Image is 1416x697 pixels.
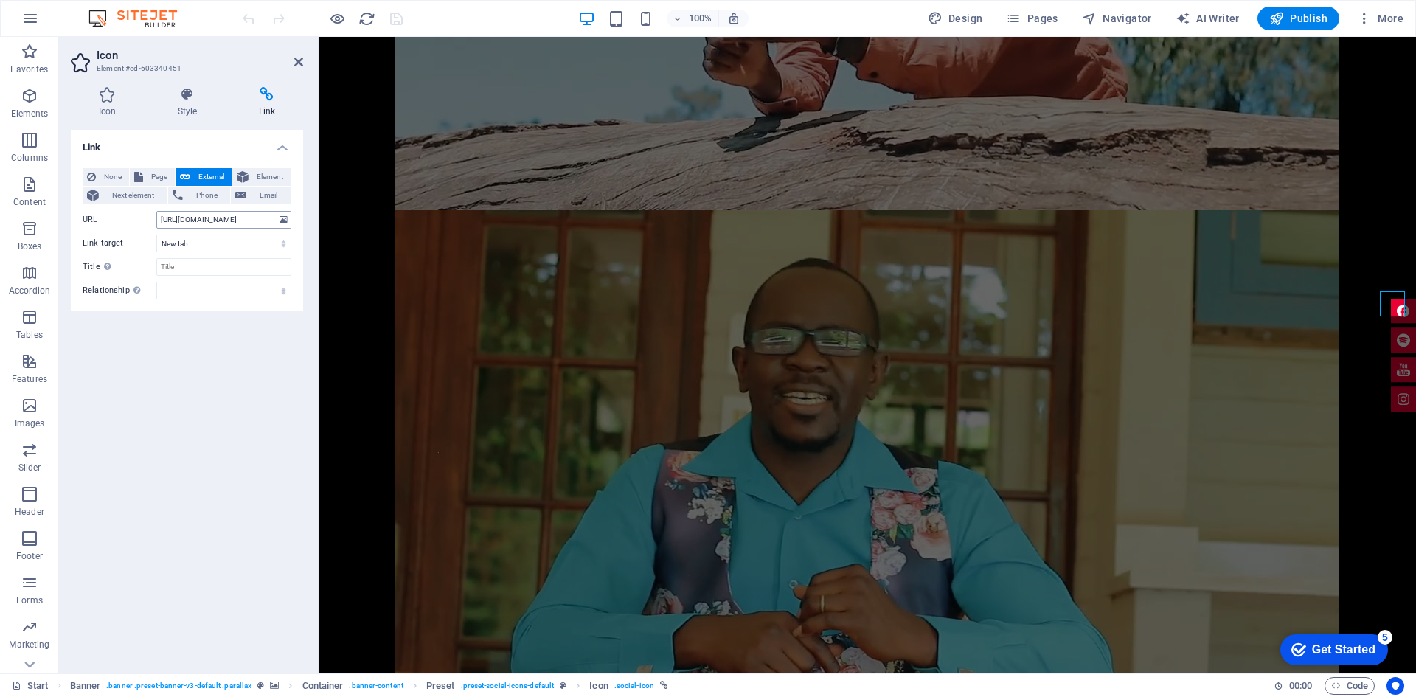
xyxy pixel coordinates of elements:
span: Navigator [1082,11,1152,26]
button: Design [922,7,989,30]
span: 00 00 [1289,677,1312,695]
h4: Link [71,130,303,156]
span: Phone [187,187,226,204]
p: Slider [18,462,41,474]
nav: breadcrumb [70,677,668,695]
span: . banner .preset-banner-v3-default .parallax [106,677,251,695]
button: External [176,168,232,186]
h4: Link [231,87,303,118]
span: AI Writer [1176,11,1240,26]
p: Marketing [9,639,49,651]
span: Code [1331,677,1368,695]
a: Click to cancel selection. Double-click to open Pages [12,677,49,695]
h6: 100% [689,10,712,27]
h6: Session time [1274,677,1313,695]
span: Pages [1006,11,1058,26]
span: Element [253,168,286,186]
span: . banner-content [349,677,403,695]
button: Email [231,187,291,204]
i: This element is a customizable preset [560,682,566,690]
span: Next element [103,187,163,204]
button: Pages [1000,7,1063,30]
span: Design [928,11,983,26]
button: Element [232,168,291,186]
div: Get Started 5 items remaining, 0% complete [12,7,119,38]
h3: Element #ed-603340451 [97,62,274,75]
button: Code [1325,677,1375,695]
label: Title [83,258,156,276]
button: Usercentrics [1386,677,1404,695]
span: Click to select. Double-click to edit [302,677,344,695]
p: Favorites [10,63,48,75]
p: Accordion [9,285,50,297]
label: Link target [83,235,156,252]
i: This element is a customizable preset [257,682,264,690]
button: Navigator [1076,7,1158,30]
button: Page [130,168,175,186]
p: Content [13,196,46,208]
p: Boxes [18,240,42,252]
p: Header [15,506,44,518]
span: . preset-social-icons-default [461,677,555,695]
button: More [1351,7,1409,30]
label: Relationship [83,282,156,299]
span: . social-icon [614,677,654,695]
div: Get Started [44,16,107,30]
span: Click to select. Double-click to edit [70,677,101,695]
h4: Icon [71,87,150,118]
h4: Style [150,87,231,118]
button: 100% [667,10,719,27]
button: Click here to leave preview mode and continue editing [328,10,346,27]
input: Title [156,258,291,276]
input: URL... [156,211,291,229]
p: Elements [11,108,49,119]
label: URL [83,211,156,229]
span: Page [147,168,170,186]
div: Design (Ctrl+Alt+Y) [922,7,989,30]
p: Images [15,417,45,429]
span: Click to select. Double-click to edit [426,677,455,695]
span: Click to select. Double-click to edit [589,677,608,695]
i: On resize automatically adjust zoom level to fit chosen device. [727,12,740,25]
i: This element is linked [660,682,668,690]
p: Tables [16,329,43,341]
p: Columns [11,152,48,164]
button: Next element [83,187,167,204]
button: AI Writer [1170,7,1246,30]
p: Footer [16,550,43,562]
p: Features [12,373,47,385]
button: Phone [168,187,231,204]
span: None [100,168,125,186]
h2: Icon [97,49,303,62]
span: Publish [1269,11,1327,26]
p: Forms [16,594,43,606]
img: Editor Logo [85,10,195,27]
span: Email [251,187,286,204]
span: More [1357,11,1403,26]
button: reload [358,10,375,27]
button: Publish [1257,7,1339,30]
span: : [1299,680,1302,691]
span: External [195,168,227,186]
button: None [83,168,129,186]
i: Reload page [358,10,375,27]
div: 5 [109,3,124,18]
i: This element contains a background [270,682,279,690]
